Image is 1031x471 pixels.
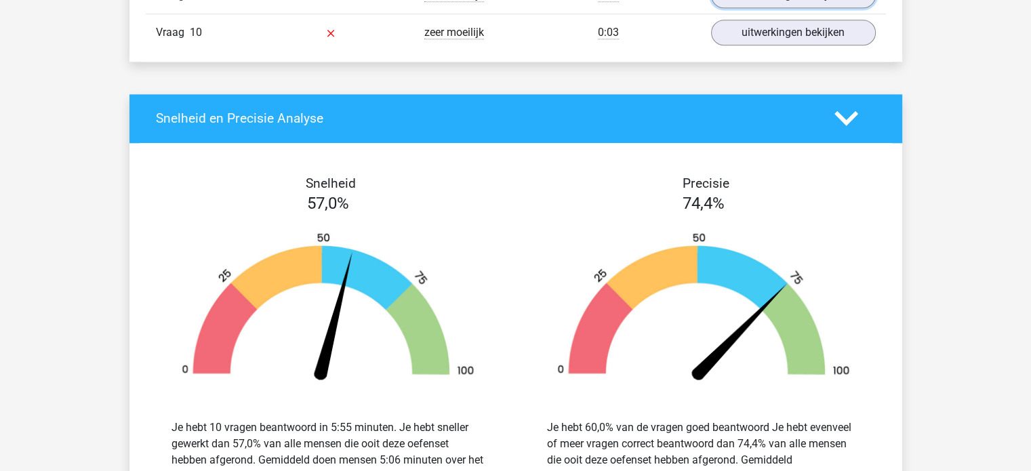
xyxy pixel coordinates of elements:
span: zeer moeilijk [424,26,484,39]
img: 57.25fd9e270242.png [161,232,496,387]
span: 0:03 [598,26,619,39]
span: 57,0% [307,194,349,213]
span: 74,4% [683,194,725,213]
a: uitwerkingen bekijken [711,20,876,45]
h4: Snelheid en Precisie Analyse [156,110,814,126]
h4: Snelheid [156,176,506,191]
img: 74.2161dc2803b4.png [536,232,871,387]
h4: Precisie [531,176,881,191]
span: Vraag [156,24,190,41]
span: 10 [190,26,202,39]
